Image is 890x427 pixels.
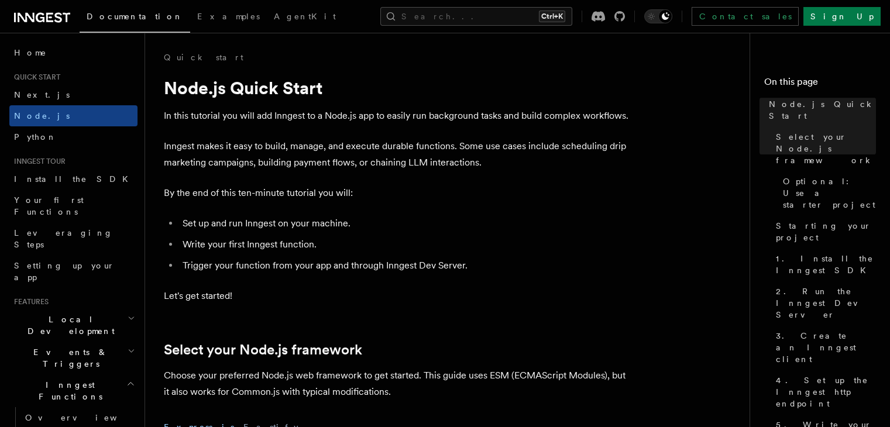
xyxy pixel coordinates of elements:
a: Node.js Quick Start [764,94,876,126]
a: Optional: Use a starter project [778,171,876,215]
button: Inngest Functions [9,374,138,407]
span: Setting up your app [14,261,115,282]
a: 3. Create an Inngest client [771,325,876,370]
a: Select your Node.js framework [164,342,362,358]
span: Inngest Functions [9,379,126,402]
span: Optional: Use a starter project [783,175,876,211]
p: By the end of this ten-minute tutorial you will: [164,185,632,201]
span: Local Development [9,314,128,337]
span: Next.js [14,90,70,99]
h4: On this page [764,75,876,94]
a: Node.js [9,105,138,126]
a: Install the SDK [9,168,138,190]
a: 1. Install the Inngest SDK [771,248,876,281]
h1: Node.js Quick Start [164,77,632,98]
span: Features [9,297,49,307]
a: Leveraging Steps [9,222,138,255]
span: Events & Triggers [9,346,128,370]
span: 2. Run the Inngest Dev Server [776,285,876,321]
span: Home [14,47,47,58]
button: Local Development [9,309,138,342]
span: 1. Install the Inngest SDK [776,253,876,276]
a: Starting your project [771,215,876,248]
a: Home [9,42,138,63]
span: Select your Node.js framework [776,131,876,166]
p: Inngest makes it easy to build, manage, and execute durable functions. Some use cases include sch... [164,138,632,171]
span: Python [14,132,57,142]
kbd: Ctrl+K [539,11,565,22]
a: Your first Functions [9,190,138,222]
span: Leveraging Steps [14,228,113,249]
li: Trigger your function from your app and through Inngest Dev Server. [179,257,632,274]
span: 3. Create an Inngest client [776,330,876,365]
li: Set up and run Inngest on your machine. [179,215,632,232]
span: Examples [197,12,260,21]
button: Events & Triggers [9,342,138,374]
span: Node.js [14,111,70,120]
a: AgentKit [267,4,343,32]
p: Let's get started! [164,288,632,304]
p: Choose your preferred Node.js web framework to get started. This guide uses ESM (ECMAScript Modul... [164,367,632,400]
li: Write your first Inngest function. [179,236,632,253]
span: Your first Functions [14,195,84,216]
span: Quick start [9,73,60,82]
p: In this tutorial you will add Inngest to a Node.js app to easily run background tasks and build c... [164,108,632,124]
a: Select your Node.js framework [771,126,876,171]
a: Examples [190,4,267,32]
a: 4. Set up the Inngest http endpoint [771,370,876,414]
a: Setting up your app [9,255,138,288]
a: Python [9,126,138,147]
span: Documentation [87,12,183,21]
a: Contact sales [692,7,799,26]
span: AgentKit [274,12,336,21]
a: Quick start [164,51,243,63]
button: Toggle dark mode [644,9,672,23]
a: 2. Run the Inngest Dev Server [771,281,876,325]
a: Sign Up [803,7,881,26]
span: Node.js Quick Start [769,98,876,122]
span: Inngest tour [9,157,66,166]
button: Search...Ctrl+K [380,7,572,26]
span: Install the SDK [14,174,135,184]
a: Documentation [80,4,190,33]
span: Starting your project [776,220,876,243]
span: 4. Set up the Inngest http endpoint [776,374,876,409]
span: Overview [25,413,146,422]
a: Next.js [9,84,138,105]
